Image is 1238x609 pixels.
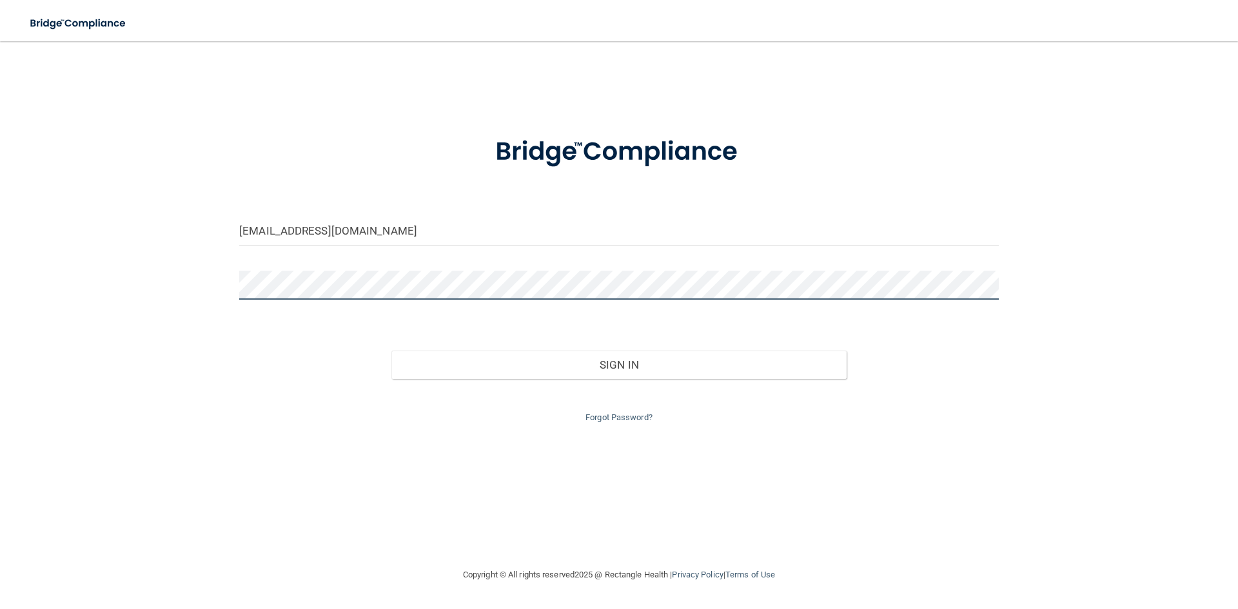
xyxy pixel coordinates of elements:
[585,412,653,422] a: Forgot Password?
[672,570,723,579] a: Privacy Policy
[469,119,769,186] img: bridge_compliance_login_screen.278c3ca4.svg
[239,217,999,246] input: Email
[384,554,854,595] div: Copyright © All rights reserved 2025 @ Rectangle Health | |
[725,570,775,579] a: Terms of Use
[391,351,847,379] button: Sign In
[19,10,138,37] img: bridge_compliance_login_screen.278c3ca4.svg
[1015,517,1223,569] iframe: Drift Widget Chat Controller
